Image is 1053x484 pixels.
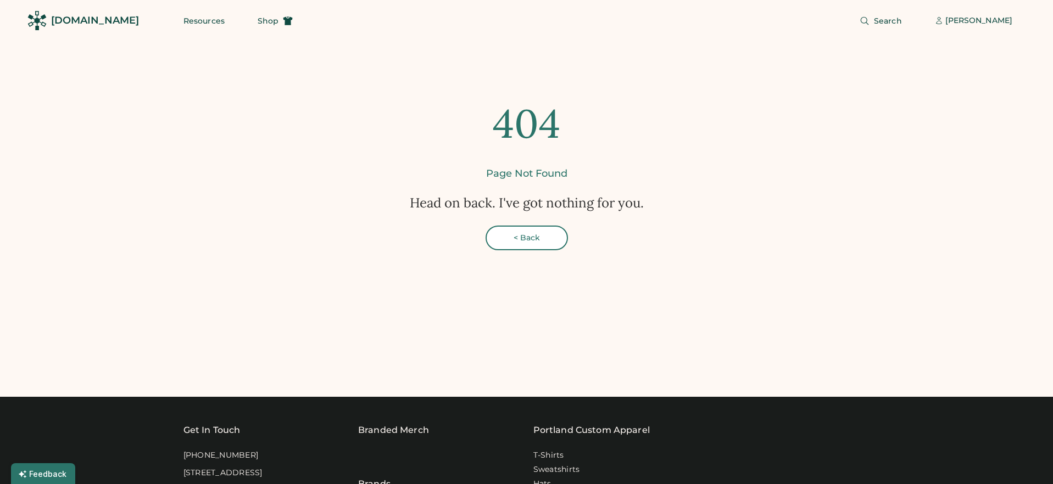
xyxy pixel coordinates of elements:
[486,167,567,181] div: Page Not Found
[183,424,241,437] div: Get In Touch
[846,10,915,32] button: Search
[533,450,564,461] a: T-Shirts
[358,424,429,437] div: Branded Merch
[533,464,580,475] a: Sweatshirts
[183,468,263,479] div: [STREET_ADDRESS]
[486,226,568,250] button: < Back
[51,14,139,27] div: [DOMAIN_NAME]
[258,17,278,25] span: Shop
[533,424,650,437] a: Portland Custom Apparel
[410,194,644,212] div: Head on back. I've got nothing for you.
[27,11,47,30] img: Rendered Logo - Screens
[170,10,238,32] button: Resources
[244,10,306,32] button: Shop
[874,17,902,25] span: Search
[493,96,560,151] div: 404
[183,450,259,461] div: [PHONE_NUMBER]
[945,15,1012,26] div: [PERSON_NAME]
